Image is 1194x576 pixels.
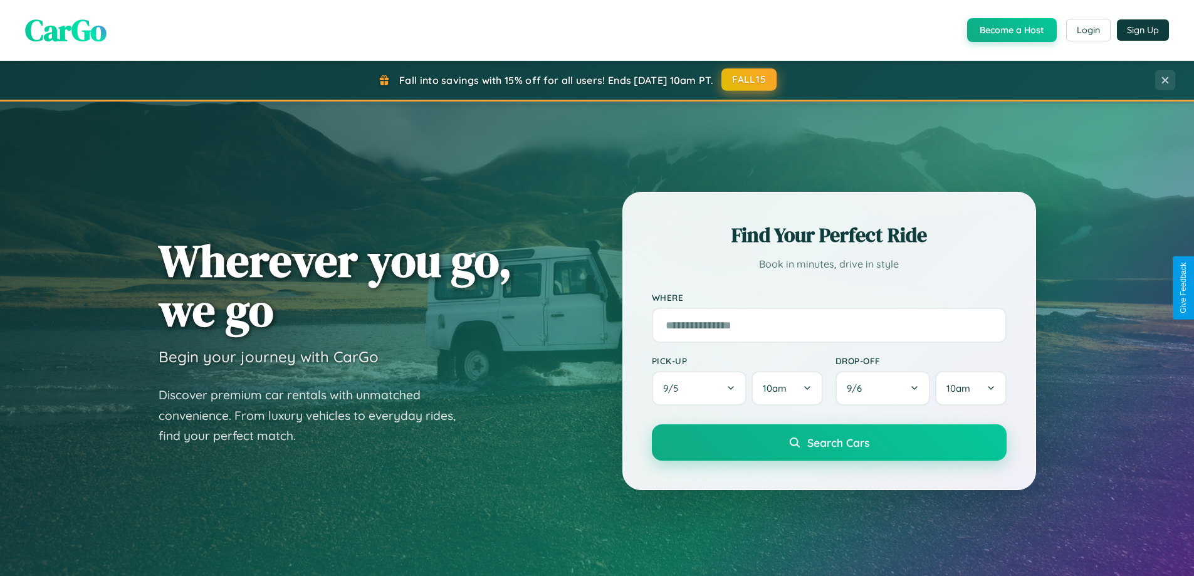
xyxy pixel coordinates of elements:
[652,355,823,366] label: Pick-up
[967,18,1057,42] button: Become a Host
[25,9,107,51] span: CarGo
[652,221,1007,249] h2: Find Your Perfect Ride
[847,382,868,394] span: 9 / 6
[652,255,1007,273] p: Book in minutes, drive in style
[751,371,822,406] button: 10am
[399,74,713,86] span: Fall into savings with 15% off for all users! Ends [DATE] 10am PT.
[1066,19,1111,41] button: Login
[159,347,379,366] h3: Begin your journey with CarGo
[807,436,869,449] span: Search Cars
[835,371,931,406] button: 9/6
[935,371,1006,406] button: 10am
[159,385,472,446] p: Discover premium car rentals with unmatched convenience. From luxury vehicles to everyday rides, ...
[652,424,1007,461] button: Search Cars
[159,236,512,335] h1: Wherever you go, we go
[721,68,777,91] button: FALL15
[663,382,684,394] span: 9 / 5
[946,382,970,394] span: 10am
[1179,263,1188,313] div: Give Feedback
[652,292,1007,303] label: Where
[1117,19,1169,41] button: Sign Up
[652,371,747,406] button: 9/5
[835,355,1007,366] label: Drop-off
[763,382,787,394] span: 10am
